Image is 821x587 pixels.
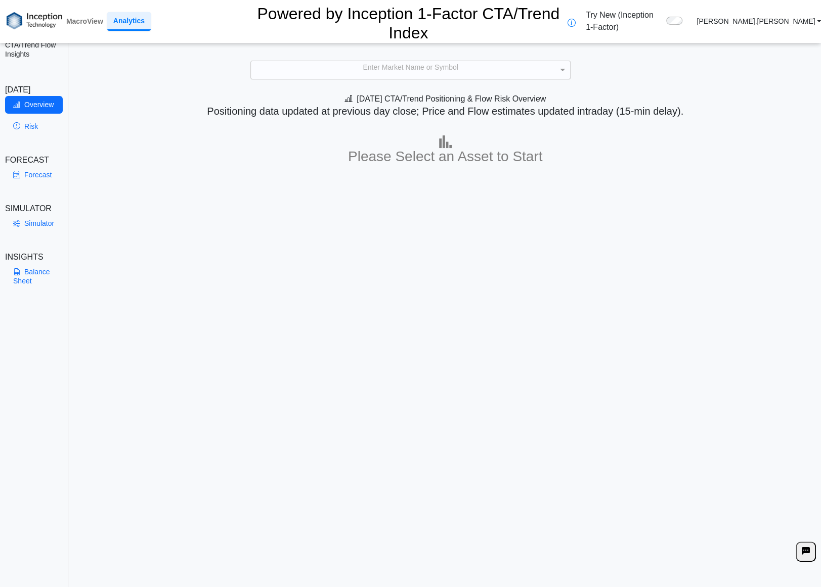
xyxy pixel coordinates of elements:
[5,215,63,232] a: Simulator
[5,96,63,113] a: Overview
[5,40,63,59] h2: CTA/Trend Flow Insights
[5,84,63,96] div: [DATE]
[439,135,452,148] img: bar-chart.png
[5,166,63,183] a: Forecast
[586,9,661,33] span: Try New (Inception 1-Factor)
[72,148,818,165] h3: Please Select an Asset to Start
[7,12,62,29] img: logo%20black.png
[5,203,63,215] div: SIMULATOR
[107,12,151,31] a: Analytics
[5,154,63,166] div: FORECAST
[5,263,63,289] a: Balance Sheet
[251,61,570,79] div: Enter Market Name or Symbol
[697,17,821,26] a: [PERSON_NAME].[PERSON_NAME]
[5,251,63,263] div: INSIGHTS
[62,13,107,30] a: MacroView
[344,94,546,103] span: [DATE] CTA/Trend Positioning & Flow Risk Overview
[5,118,63,135] a: Risk
[73,105,817,117] h5: Positioning data updated at previous day close; Price and Flow estimates updated intraday (15-min...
